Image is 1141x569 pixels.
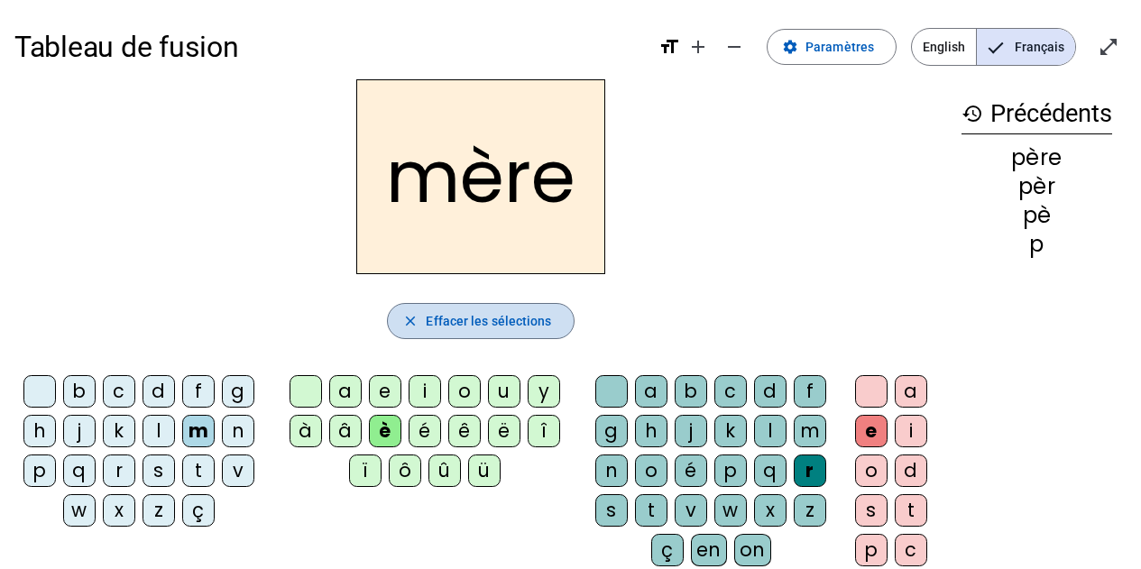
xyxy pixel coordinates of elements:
[977,29,1075,65] span: Français
[754,494,787,527] div: x
[369,415,401,447] div: è
[103,494,135,527] div: x
[855,415,888,447] div: e
[528,375,560,408] div: y
[716,29,752,65] button: Diminuer la taille de la police
[23,454,56,487] div: p
[658,36,680,58] mat-icon: format_size
[895,375,927,408] div: a
[356,79,605,274] h2: mère
[143,415,175,447] div: l
[14,18,644,76] h1: Tableau de fusion
[595,494,628,527] div: s
[222,375,254,408] div: g
[63,454,96,487] div: q
[911,28,1076,66] mat-button-toggle-group: Language selection
[182,494,215,527] div: ç
[794,494,826,527] div: z
[962,176,1112,197] div: pèr
[962,205,1112,226] div: pè
[754,454,787,487] div: q
[290,415,322,447] div: à
[675,375,707,408] div: b
[754,375,787,408] div: d
[895,415,927,447] div: i
[448,415,481,447] div: ê
[1098,36,1119,58] mat-icon: open_in_full
[912,29,976,65] span: English
[426,310,551,332] span: Effacer les sélections
[387,303,574,339] button: Effacer les sélections
[855,534,888,566] div: p
[794,375,826,408] div: f
[402,313,419,329] mat-icon: close
[767,29,897,65] button: Paramètres
[409,415,441,447] div: é
[794,454,826,487] div: r
[687,36,709,58] mat-icon: add
[895,534,927,566] div: c
[143,494,175,527] div: z
[103,454,135,487] div: r
[635,415,667,447] div: h
[182,375,215,408] div: f
[448,375,481,408] div: o
[635,454,667,487] div: o
[182,415,215,447] div: m
[488,375,520,408] div: u
[855,494,888,527] div: s
[855,454,888,487] div: o
[675,454,707,487] div: é
[651,534,684,566] div: ç
[805,36,874,58] span: Paramètres
[595,454,628,487] div: n
[595,415,628,447] div: g
[143,375,175,408] div: d
[103,375,135,408] div: c
[635,375,667,408] div: a
[962,94,1112,134] h3: Précédents
[528,415,560,447] div: î
[63,494,96,527] div: w
[714,375,747,408] div: c
[329,375,362,408] div: a
[714,415,747,447] div: k
[488,415,520,447] div: ë
[409,375,441,408] div: i
[329,415,362,447] div: â
[143,454,175,487] div: s
[675,415,707,447] div: j
[222,415,254,447] div: n
[734,534,771,566] div: on
[635,494,667,527] div: t
[182,454,215,487] div: t
[389,454,421,487] div: ô
[63,375,96,408] div: b
[691,534,727,566] div: en
[680,29,716,65] button: Augmenter la taille de la police
[23,415,56,447] div: h
[468,454,501,487] div: ü
[723,36,745,58] mat-icon: remove
[675,494,707,527] div: v
[754,415,787,447] div: l
[63,415,96,447] div: j
[428,454,461,487] div: û
[895,494,927,527] div: t
[1090,29,1127,65] button: Entrer en plein écran
[714,454,747,487] div: p
[782,39,798,55] mat-icon: settings
[349,454,382,487] div: ï
[369,375,401,408] div: e
[895,454,927,487] div: d
[222,454,254,487] div: v
[962,147,1112,169] div: père
[962,234,1112,255] div: p
[103,415,135,447] div: k
[794,415,826,447] div: m
[962,103,983,124] mat-icon: history
[714,494,747,527] div: w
